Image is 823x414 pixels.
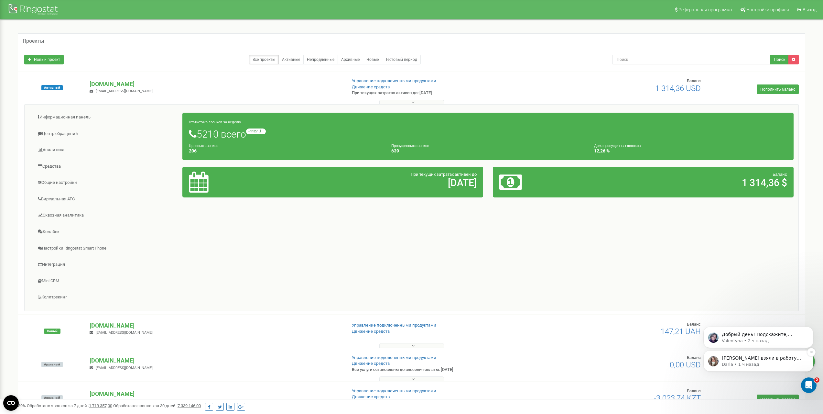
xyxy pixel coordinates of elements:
[29,109,183,125] a: Информационная панель
[352,361,390,366] a: Движение средств
[352,355,436,360] a: Управление подключенными продуктами
[382,55,421,64] a: Тестовый период
[28,31,112,38] p: Добрый день! Подскажите, пожалуйста, могу ли я вам еще чем-нибудь помочь?
[90,356,341,365] p: [DOMAIN_NAME]
[90,80,341,88] p: [DOMAIN_NAME]
[352,388,436,393] a: Управление подключенными продуктами
[15,56,25,66] img: Profile image for Daria
[594,144,641,148] small: Доля пропущенных звонков
[41,362,63,367] span: Архивный
[29,175,183,191] a: Общие настройки
[29,159,183,174] a: Средства
[23,38,44,44] h5: Проекты
[773,172,787,177] span: Баланс
[41,395,63,400] span: Архивный
[770,55,789,64] button: Поиск
[694,300,823,397] iframe: Intercom notifications сообщение
[28,55,112,62] p: [PERSON_NAME] взяли в работу запрос, [PERSON_NAME] наберет вас🤗 Подскажите, пожалуйста, еще чем-н...
[24,55,64,64] a: Новый проект
[687,388,701,393] span: Баланс
[3,395,19,411] button: Open CMP widget
[352,323,436,328] a: Управление подключенными продуктами
[96,89,153,93] span: [EMAIL_ADDRESS][DOMAIN_NAME]
[44,329,60,334] span: Новый
[28,38,112,44] p: Message from Valentyna, sent 2 ч назад
[249,55,279,64] a: Все проекты
[803,7,817,12] span: Выход
[29,191,183,207] a: Виртуальная АТС
[29,257,183,273] a: Интеграция
[29,241,183,256] a: Настройки Ringostat Smart Phone
[814,377,819,383] span: 2
[90,390,341,398] p: [DOMAIN_NAME]
[29,126,183,142] a: Центр обращений
[352,78,436,83] a: Управление подключенными продуктами
[29,273,183,289] a: Mini CRM
[599,177,787,188] h2: 1 314,36 $
[189,120,241,124] small: Статистика звонков за неделю
[29,289,183,305] a: Коллтрекинг
[655,84,701,93] span: 1 314,36 USD
[246,129,266,134] small: +1127
[10,27,120,48] div: message notification from Valentyna, 2 ч назад. Добрый день! Подскажите, пожалуйста, могу ли я ва...
[113,403,201,408] span: Обработано звонков за 30 дней :
[114,48,122,56] button: Dismiss notification
[670,360,701,369] span: 0,00 USD
[411,172,477,177] span: При текущих затратах активен до
[41,85,63,90] span: Активный
[96,330,153,335] span: [EMAIL_ADDRESS][DOMAIN_NAME]
[29,142,183,158] a: Аналитика
[687,322,701,327] span: Баланс
[303,55,338,64] a: Непродленные
[746,7,789,12] span: Настройки профиля
[687,355,701,360] span: Баланс
[189,129,787,140] h1: 5210 всего
[29,224,183,240] a: Коллбек
[678,7,732,12] span: Реферальная программа
[288,177,476,188] h2: [DATE]
[29,207,183,223] a: Сквозная аналитика
[654,394,701,403] span: -3 023,74 KZT
[352,84,390,89] a: Движение средств
[28,62,112,67] p: Message from Daria, sent 1 ч назад
[96,366,153,370] span: [EMAIL_ADDRESS][DOMAIN_NAME]
[391,149,584,153] h4: 639
[687,78,701,83] span: Баланс
[338,55,363,64] a: Архивные
[90,321,341,330] p: [DOMAIN_NAME]
[363,55,382,64] a: Новые
[189,149,382,153] h4: 206
[391,144,429,148] small: Пропущенных звонков
[801,377,817,393] iframe: Intercom live chat
[352,394,390,399] a: Движение средств
[178,403,201,408] u: 7 339 146,00
[594,149,787,153] h4: 12,26 %
[757,84,799,94] a: Пополнить баланс
[352,367,538,373] p: Все услуги остановлены до внесения оплаты: [DATE]
[352,329,390,334] a: Движение средств
[661,327,701,336] span: 147,21 UAH
[89,403,112,408] u: 1 719 357,00
[15,32,25,43] img: Profile image for Valentyna
[352,90,538,96] p: При текущих затратах активен до: [DATE]
[10,50,120,72] div: message notification from Daria, 1 ч назад. Коллеги взяли в работу запрос, Дмитрий наберет вас🤗 П...
[278,55,304,64] a: Активные
[612,55,771,64] input: Поиск
[189,144,218,148] small: Целевых звонков
[27,403,112,408] span: Обработано звонков за 7 дней :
